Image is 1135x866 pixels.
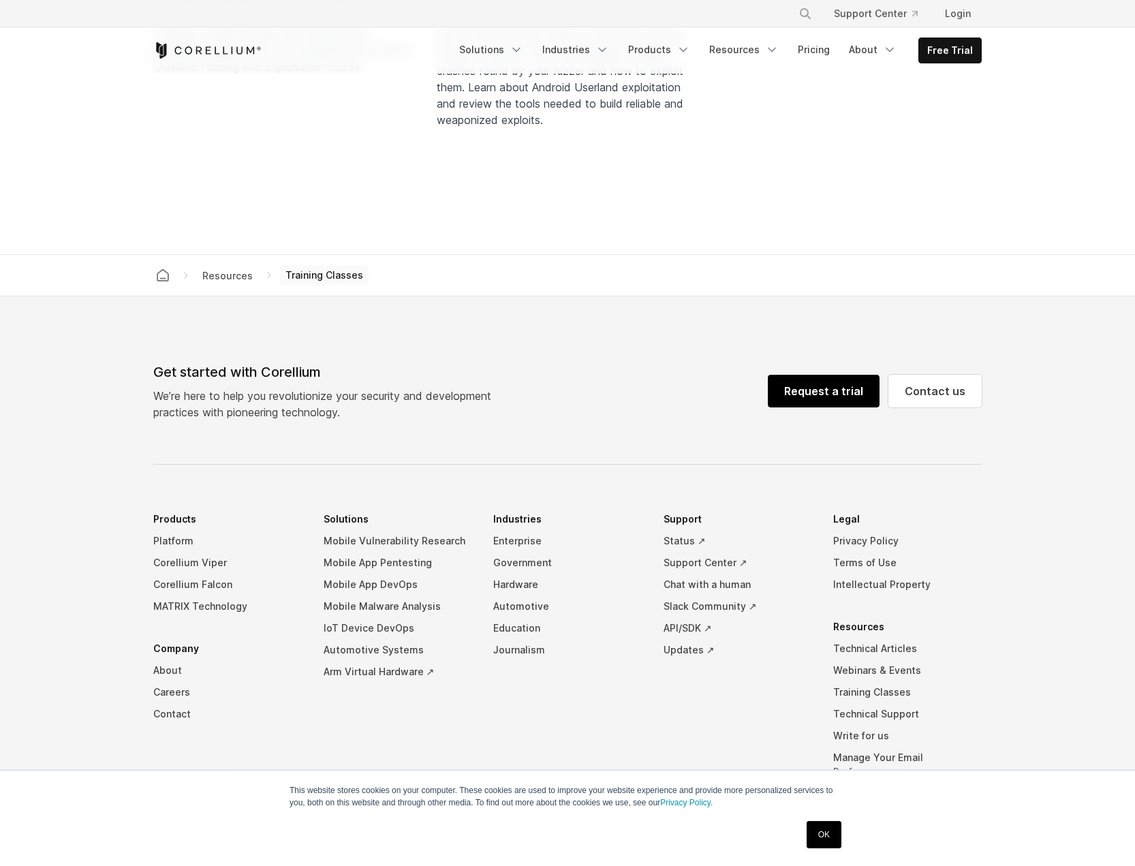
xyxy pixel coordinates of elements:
a: Contact [153,703,302,725]
a: Status ↗ [664,530,812,552]
div: Resources [197,268,258,283]
a: Support Center [823,1,929,26]
a: Privacy Policy. [660,798,713,807]
a: Manage Your Email Preferences [833,747,982,783]
a: Slack Community ↗ [664,596,812,617]
a: Hardware [493,574,642,596]
a: MATRIX Technology [153,596,302,617]
a: Corellium Home [153,42,262,59]
a: Automotive [493,596,642,617]
a: About [153,660,302,681]
a: Corellium Viper [153,552,302,574]
span: Training Classes [280,266,369,285]
a: Solutions [451,37,531,62]
a: Pricing [790,37,838,62]
p: This website stores cookies on your computer. These cookies are used to improve your website expe... [290,784,845,809]
a: Mobile App Pentesting [324,552,472,574]
a: Careers [153,681,302,703]
a: Technical Support [833,703,982,725]
a: Training Classes [833,681,982,703]
a: Products [620,37,698,62]
a: Support Center ↗ [664,552,812,574]
a: Arm Virtual Hardware ↗ [324,661,472,683]
a: Chat with a human [664,574,812,596]
a: Terms of Use [833,552,982,574]
a: Enterprise [493,530,642,552]
div: Navigation Menu [451,37,982,63]
a: Privacy Policy [833,530,982,552]
a: Webinars & Events [833,660,982,681]
a: Login [934,1,982,26]
a: Resources [701,37,787,62]
a: Government [493,552,642,574]
a: Automotive Systems [324,639,472,661]
div: Navigation Menu [782,1,982,26]
p: We’re here to help you revolutionize your security and development practices with pioneering tech... [153,388,502,420]
a: Industries [534,37,617,62]
a: Corellium home [151,266,175,285]
a: Request a trial [768,375,880,407]
a: Write for us [833,725,982,747]
a: Updates ↗ [664,639,812,661]
a: Mobile Vulnerability Research [324,530,472,552]
a: Journalism [493,639,642,661]
span: Resources [197,267,258,284]
a: About [841,37,905,62]
a: IoT Device DevOps [324,617,472,639]
a: OK [807,821,841,848]
div: Navigation Menu [153,508,982,803]
a: Mobile Malware Analysis [324,596,472,617]
a: Mobile App DevOps [324,574,472,596]
a: Free Trial [919,38,981,63]
a: Technical Articles [833,638,982,660]
a: API/SDK ↗ [664,617,812,639]
a: Platform [153,530,302,552]
button: Search [793,1,818,26]
a: Education [493,617,642,639]
a: Contact us [888,375,982,407]
div: Get started with Corellium [153,362,502,382]
a: Corellium Falcon [153,574,302,596]
a: Intellectual Property [833,574,982,596]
